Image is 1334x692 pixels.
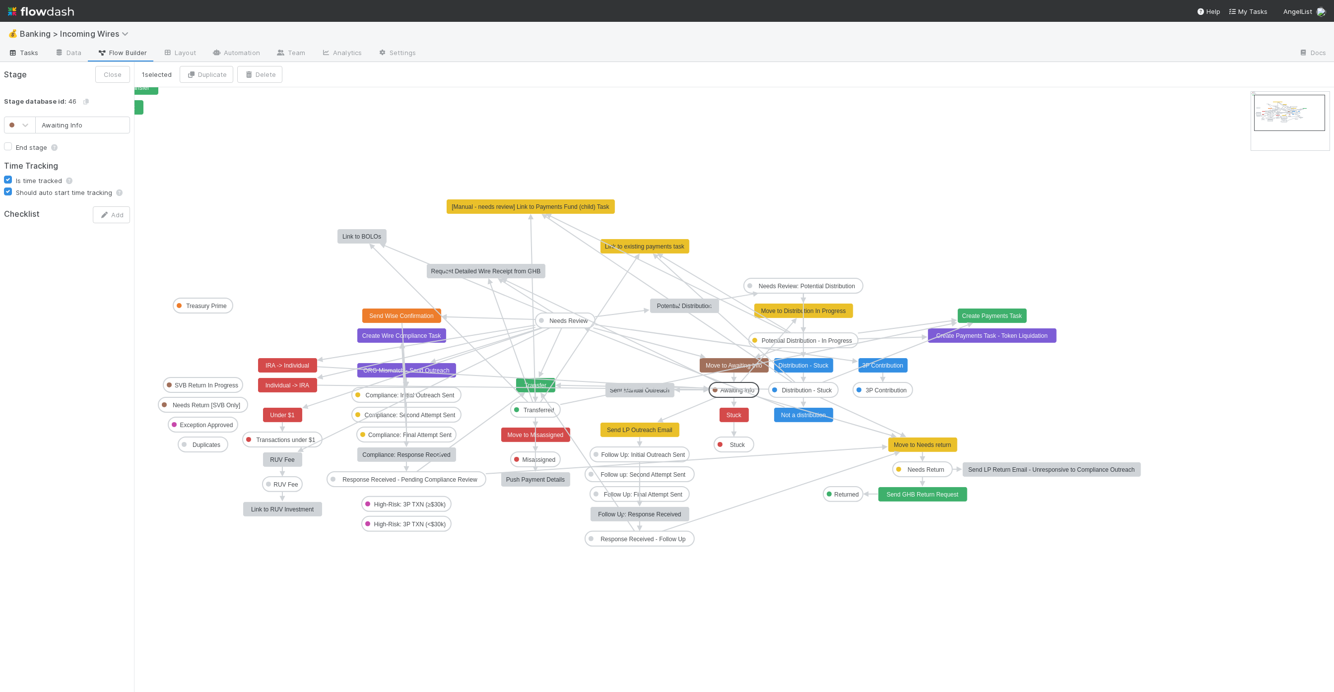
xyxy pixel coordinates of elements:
[1316,7,1326,17] img: avatar_eb751263-687b-4103-b8bd-7a95983f73d1.png
[706,362,762,369] text: Move to Awaiting Info
[4,68,27,81] span: Stage
[204,46,268,62] a: Automation
[142,69,172,79] span: 1 selected
[601,471,686,478] text: Follow up: Second Attempt Sent
[363,367,449,374] text: ORG Mismatch - Send Outreach
[866,387,907,394] text: 3P Contribution
[369,313,433,319] text: Send Wise Confirmation
[1283,7,1312,15] span: AngelList
[270,456,295,463] text: RUV Fee
[761,308,846,315] text: Move to Distribution In Progress
[968,466,1134,473] text: Send LP Return Email - Unresponsive to Compliance Outreach
[1197,6,1220,16] div: Help
[370,46,424,62] a: Settings
[600,536,686,543] text: Response Received - Follow Up
[368,432,452,439] text: Compliance: Final Attempt Sent
[266,362,309,369] text: IRA -> Individual
[4,161,130,171] h2: Time Tracking
[781,412,826,419] text: Not a distribution
[180,66,233,83] button: Duplicate
[834,491,859,498] text: Returned
[93,206,130,223] button: Add
[16,141,59,153] label: End stage
[257,437,316,443] text: Transactions under $1
[727,412,742,419] text: Stuck
[374,521,446,528] text: High-Risk: 3P TXN (<$30k)
[598,511,681,518] text: Follow Up: Response Received
[362,451,450,458] text: Compliance: Response Received
[523,456,556,463] text: Misassigned
[962,313,1022,319] text: Create Payments Task
[342,476,477,483] text: Response Received - Pending Compliance Review
[155,46,204,62] a: Layout
[193,441,220,448] text: Duplicates
[374,501,446,508] text: High-Risk: 3P TXN (≥$30k)
[266,382,309,389] text: Individual -> IRA
[1228,6,1267,16] a: My Tasks
[16,187,124,198] label: Should auto start time tracking
[175,382,238,389] text: SVB Return In Progress
[173,402,240,409] text: Needs Return [SVB Only]
[607,427,672,434] text: Send LP Outreach Email
[95,66,130,83] button: Close
[762,337,852,344] text: Potential Distribution - In Progress
[8,3,74,20] img: logo-inverted-e16ddd16eac7371096b0.svg
[362,332,442,339] text: Create Wire Compliance Task
[251,506,314,513] text: Link to RUV Investment
[452,203,609,210] text: [Manual - needs review] Link to Payments Fund (child) Task
[730,441,745,448] text: Stuck
[8,48,39,58] span: Tasks
[759,283,855,290] text: Needs Review: Potential Distribution
[4,209,60,219] h2: Checklist
[894,441,951,448] text: Move to Needs return
[342,233,381,240] text: Link to BOLOs
[936,332,1048,339] text: Create Payments Task - Token Liquidation
[365,412,456,419] text: Compliance: Second Attempt Sent
[270,412,295,419] text: Under $1
[549,317,588,324] text: Needs Review
[506,476,565,483] text: Push Payment Details
[4,97,95,105] span: 46
[16,175,74,187] label: Is time tracked
[657,303,712,310] text: Potential Distribution
[89,46,155,62] a: Flow Builder
[273,481,298,488] text: RUV Fee
[268,46,313,62] a: Team
[604,491,683,498] text: Follow Up: Final Attempt Sent
[601,451,685,458] text: Follow Up: Initial Outreach Sent
[366,392,455,399] text: Compliance: Initial Outreach Sent
[908,466,944,473] text: Needs Return
[47,46,89,62] a: Data
[779,362,829,369] text: Distribution - Stuck
[180,422,233,429] text: Exception Approved
[313,46,370,62] a: Analytics
[508,432,564,439] text: Move to Misassigned
[782,387,833,394] text: Distribution - Stuck
[237,66,282,83] button: Delete
[605,243,685,250] text: Link to existing payments task
[20,29,133,39] span: Banking > Incoming Wires
[524,407,554,414] text: Transferred
[863,362,904,369] text: 3P Contribution
[8,29,18,38] span: 💰
[431,268,541,275] text: Request Detailed Wire Receipt from GHB
[1228,7,1267,15] span: My Tasks
[887,491,959,498] text: Send GHB Return Request
[186,303,227,310] text: Treasury Prime
[97,48,147,58] span: Flow Builder
[4,97,67,105] span: Stage database id:
[1291,46,1334,62] a: Docs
